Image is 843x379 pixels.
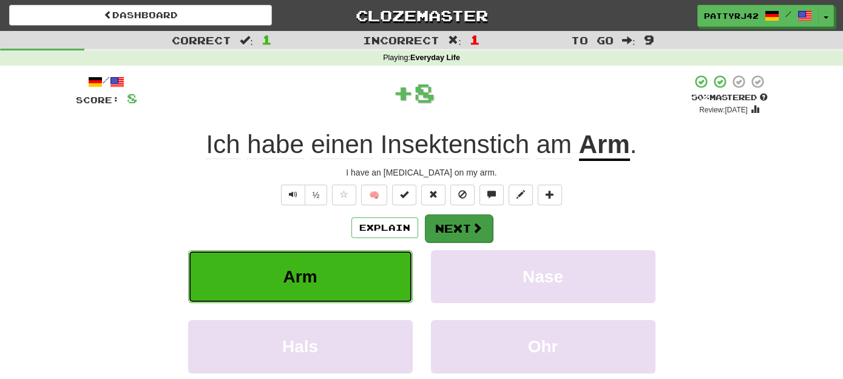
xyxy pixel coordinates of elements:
[470,32,480,47] span: 1
[450,185,475,205] button: Ignore sentence (alt+i)
[283,267,317,286] span: Arm
[206,130,240,159] span: Ich
[523,267,563,286] span: Nase
[188,320,413,373] button: Hals
[644,32,654,47] span: 9
[697,5,819,27] a: pattyrj42 /
[279,185,328,205] div: Text-to-speech controls
[538,185,562,205] button: Add to collection (alt+a)
[431,250,655,303] button: Nase
[393,74,414,111] span: +
[537,130,572,159] span: am
[363,34,439,46] span: Incorrect
[381,130,529,159] span: Insektenstich
[630,130,637,159] span: .
[247,130,303,159] span: habe
[448,35,461,46] span: :
[704,10,759,21] span: pattyrj42
[414,77,435,108] span: 8
[188,250,413,303] button: Arm
[290,5,553,26] a: Clozemaster
[361,185,387,205] button: 🧠
[699,106,748,114] small: Review: [DATE]
[76,74,137,89] div: /
[571,34,614,46] span: To go
[311,130,373,159] span: einen
[691,92,768,103] div: Mastered
[785,10,791,18] span: /
[76,95,120,105] span: Score:
[691,92,709,102] span: 50 %
[622,35,635,46] span: :
[425,214,493,242] button: Next
[9,5,272,26] a: Dashboard
[332,185,356,205] button: Favorite sentence (alt+f)
[431,320,655,373] button: Ohr
[410,53,460,62] strong: Everyday Life
[127,90,137,106] span: 8
[281,185,305,205] button: Play sentence audio (ctl+space)
[579,130,630,161] u: Arm
[392,185,416,205] button: Set this sentence to 100% Mastered (alt+m)
[240,35,253,46] span: :
[509,185,533,205] button: Edit sentence (alt+d)
[305,185,328,205] button: ½
[76,166,768,179] div: I have an [MEDICAL_DATA] on my arm.
[262,32,272,47] span: 1
[421,185,445,205] button: Reset to 0% Mastered (alt+r)
[479,185,504,205] button: Discuss sentence (alt+u)
[528,337,558,356] span: Ohr
[172,34,231,46] span: Correct
[282,337,318,356] span: Hals
[351,217,418,238] button: Explain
